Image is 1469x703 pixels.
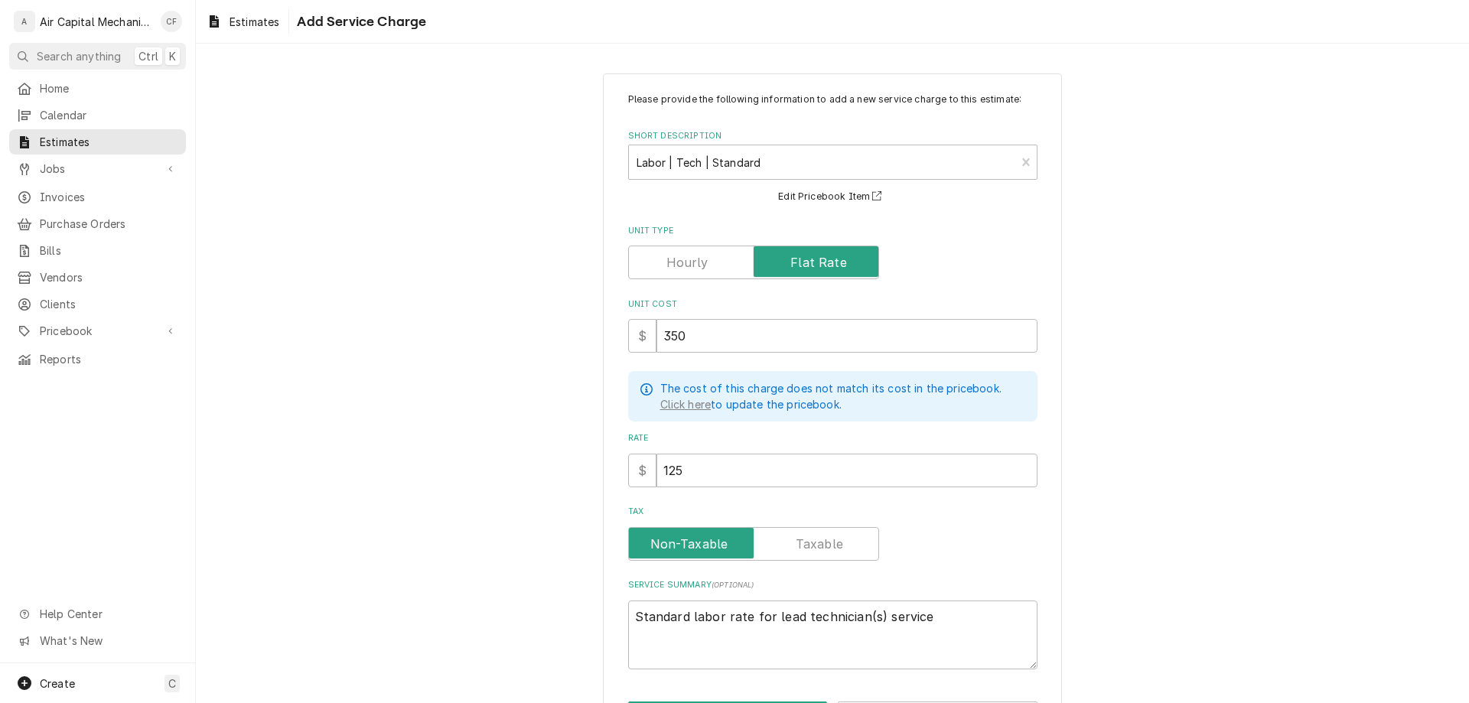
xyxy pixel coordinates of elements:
[9,211,186,236] a: Purchase Orders
[628,298,1037,311] label: Unit Cost
[9,347,186,372] a: Reports
[628,579,1037,669] div: Service Summary
[776,187,889,207] button: Edit Pricebook Item
[628,130,1037,142] label: Short Description
[628,225,1037,237] label: Unit Type
[161,11,182,32] div: Charles Faure's Avatar
[40,80,178,96] span: Home
[628,93,1037,669] div: Line Item Create/Update Form
[40,161,155,177] span: Jobs
[628,506,1037,560] div: Tax
[40,269,178,285] span: Vendors
[9,265,186,290] a: Vendors
[628,130,1037,206] div: Short Description
[628,319,656,353] div: $
[712,581,754,589] span: ( optional )
[9,291,186,317] a: Clients
[9,76,186,101] a: Home
[14,11,35,32] div: A
[40,134,178,150] span: Estimates
[40,242,178,259] span: Bills
[9,601,186,627] a: Go to Help Center
[168,675,176,692] span: C
[628,298,1037,353] div: Unit Cost
[40,323,155,339] span: Pricebook
[40,296,178,312] span: Clients
[40,633,177,649] span: What's New
[9,103,186,128] a: Calendar
[660,398,842,411] span: to update the pricebook.
[138,48,158,64] span: Ctrl
[230,14,279,30] span: Estimates
[40,677,75,690] span: Create
[9,184,186,210] a: Invoices
[40,606,177,622] span: Help Center
[200,9,285,34] a: Estimates
[169,48,176,64] span: K
[628,506,1037,518] label: Tax
[660,396,712,412] a: Click here
[628,454,656,487] div: $
[9,318,186,343] a: Go to Pricebook
[40,14,152,30] div: Air Capital Mechanical
[292,11,426,32] span: Add Service Charge
[628,93,1037,106] p: Please provide the following information to add a new service charge to this estimate:
[40,189,178,205] span: Invoices
[660,380,1002,396] p: The cost of this charge does not match its cost in the pricebook.
[40,216,178,232] span: Purchase Orders
[9,129,186,155] a: Estimates
[9,238,186,263] a: Bills
[9,156,186,181] a: Go to Jobs
[628,225,1037,279] div: Unit Type
[628,432,1037,487] div: [object Object]
[9,43,186,70] button: Search anythingCtrlK
[628,600,1037,669] textarea: Standard labor rate for lead technician(s) service
[628,579,1037,591] label: Service Summary
[40,351,178,367] span: Reports
[628,432,1037,444] label: Rate
[9,628,186,653] a: Go to What's New
[40,107,178,123] span: Calendar
[37,48,121,64] span: Search anything
[161,11,182,32] div: CF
